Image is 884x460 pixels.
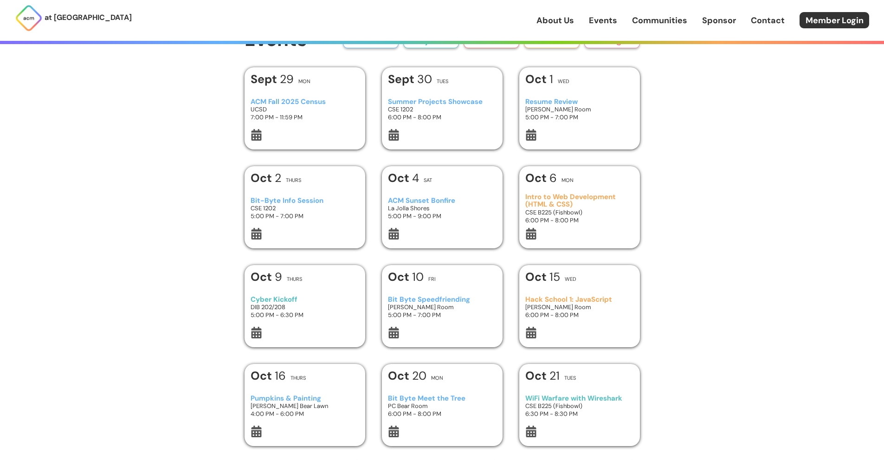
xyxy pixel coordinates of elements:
[388,395,496,402] h3: Bit Byte Meet the Tree
[558,79,569,84] h2: Wed
[298,79,310,84] h2: Mon
[251,98,359,106] h3: ACM Fall 2025 Census
[388,204,496,212] h3: La Jolla Shores
[431,376,443,381] h2: Mon
[388,73,432,85] h1: 30
[251,368,275,383] b: Oct
[388,402,496,410] h3: PC Bear Room
[251,170,275,186] b: Oct
[251,402,359,410] h3: [PERSON_NAME] Bear Lawn
[45,12,132,24] p: at [GEOGRAPHIC_DATA]
[525,370,560,382] h1: 21
[525,410,633,418] h3: 6:30 PM - 8:30 PM
[251,271,282,283] h1: 9
[251,113,359,121] h3: 7:00 PM - 11:59 PM
[525,311,633,319] h3: 6:00 PM - 8:00 PM
[388,212,496,220] h3: 5:00 PM - 9:00 PM
[388,410,496,418] h3: 6:00 PM - 8:00 PM
[388,105,496,113] h3: CSE 1202
[388,271,424,283] h1: 10
[525,105,633,113] h3: [PERSON_NAME] Room
[251,303,359,311] h3: DIB 202/208
[525,113,633,121] h3: 5:00 PM - 7:00 PM
[525,269,549,285] b: Oct
[561,178,574,183] h2: Mon
[525,193,633,208] h3: Intro to Web Development (HTML & CSS)
[536,14,574,26] a: About Us
[388,98,496,106] h3: Summer Projects Showcase
[565,277,576,282] h2: Wed
[702,14,736,26] a: Sponsor
[251,269,275,285] b: Oct
[15,4,43,32] img: ACM Logo
[251,212,359,220] h3: 5:00 PM - 7:00 PM
[245,30,307,51] h1: Events
[251,172,281,184] h1: 2
[251,71,280,87] b: Sept
[525,296,633,304] h3: Hack School 1: JavaScript
[525,395,633,402] h3: WiFi Warfare with Wireshark
[589,14,617,26] a: Events
[428,277,436,282] h2: Fri
[388,113,496,121] h3: 6:00 PM - 8:00 PM
[388,311,496,319] h3: 5:00 PM - 7:00 PM
[251,395,359,402] h3: Pumpkins & Painting
[388,370,426,382] h1: 20
[525,170,549,186] b: Oct
[251,296,359,304] h3: Cyber Kickoff
[251,204,359,212] h3: CSE 1202
[388,303,496,311] h3: [PERSON_NAME] Room
[424,178,432,183] h2: Sat
[632,14,687,26] a: Communities
[525,271,560,283] h1: 15
[525,98,633,106] h3: Resume Review
[388,269,412,285] b: Oct
[525,402,633,410] h3: CSE B225 (Fishbowl)
[437,79,448,84] h2: Tues
[251,105,359,113] h3: UCSD
[388,172,419,184] h1: 4
[251,410,359,418] h3: 4:00 PM - 6:00 PM
[525,71,549,87] b: Oct
[251,370,286,382] h1: 16
[287,277,302,282] h2: Thurs
[15,4,132,32] a: at [GEOGRAPHIC_DATA]
[388,71,417,87] b: Sept
[388,170,412,186] b: Oct
[525,73,553,85] h1: 1
[251,73,294,85] h1: 29
[525,172,557,184] h1: 6
[251,311,359,319] h3: 5:00 PM - 6:30 PM
[564,376,576,381] h2: Tues
[388,368,412,383] b: Oct
[286,178,301,183] h2: Thurs
[388,197,496,205] h3: ACM Sunset Bonfire
[251,197,359,205] h3: Bit-Byte Info Session
[388,296,496,304] h3: Bit Byte Speedfriending
[525,303,633,311] h3: [PERSON_NAME] Room
[751,14,785,26] a: Contact
[290,376,306,381] h2: Thurs
[525,208,633,216] h3: CSE B225 (Fishbowl)
[525,368,549,383] b: Oct
[800,12,869,28] a: Member Login
[525,216,633,224] h3: 6:00 PM - 8:00 PM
